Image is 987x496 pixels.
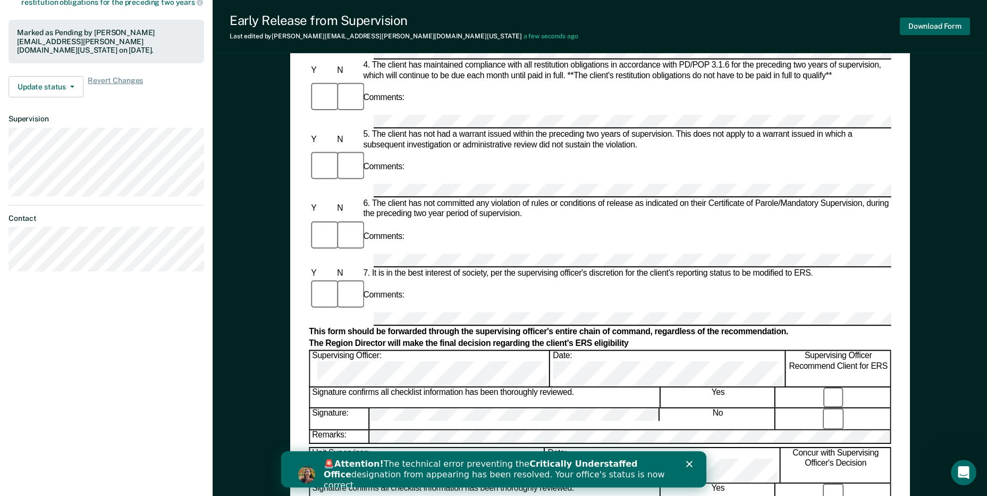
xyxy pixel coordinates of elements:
span: Revert Changes [88,76,143,97]
div: Concur with Supervising Officer's Decision [781,448,891,483]
div: Y [309,268,335,279]
dt: Contact [9,214,204,223]
div: Supervising Officer Recommend Client for ERS [786,351,891,386]
div: Date: [551,351,785,386]
div: Y [309,135,335,145]
div: The Region Director will make the final decision regarding the client's ERS eligibility [309,338,891,349]
div: N [335,135,361,145]
div: Comments: [361,232,406,242]
div: N [335,65,361,76]
div: Last edited by [PERSON_NAME][EMAIL_ADDRESS][PERSON_NAME][DOMAIN_NAME][US_STATE] [230,32,578,40]
div: Y [309,65,335,76]
div: Comments: [361,162,406,173]
div: Signature confirms all checklist information has been thoroughly reviewed. [310,387,660,408]
div: Remarks: [310,431,369,443]
div: Comments: [361,291,406,301]
div: No [661,409,775,429]
iframe: Intercom live chat [951,460,976,485]
div: Comments: [361,93,406,103]
div: Yes [661,387,775,408]
div: Marked as Pending by [PERSON_NAME][EMAIL_ADDRESS][PERSON_NAME][DOMAIN_NAME][US_STATE] on [DATE]. [17,28,196,55]
div: This form should be forwarded through the supervising officer's entire chain of command, regardle... [309,327,891,338]
div: N [335,204,361,215]
span: a few seconds ago [524,32,578,40]
div: 4. The client has maintained compliance with all restitution obligations in accordance with PD/PO... [361,60,891,81]
div: Y [309,204,335,215]
div: Supervising Officer: [310,351,550,386]
div: Date: [545,448,780,483]
button: Update status [9,76,83,97]
b: Attention! [53,7,103,18]
div: 🚨 The technical error preventing the designation from appearing has been resolved. Your office's ... [43,7,391,39]
div: 6. The client has not committed any violation of rules or conditions of release as indicated on t... [361,199,891,220]
div: 5. The client has not had a warrant issued within the preceding two years of supervision. This do... [361,130,891,151]
dt: Supervision [9,114,204,123]
iframe: Intercom live chat banner [281,451,706,487]
div: Unit Supervisor: [310,448,544,483]
div: N [335,268,361,279]
div: Early Release from Supervision [230,13,578,28]
button: Download Form [900,18,970,35]
div: Signature: [310,409,369,429]
div: 7. It is in the best interest of society, per the supervising officer's discretion for the client... [361,268,891,279]
div: Close [405,10,416,16]
b: Critically Understaffed Office [43,7,357,28]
